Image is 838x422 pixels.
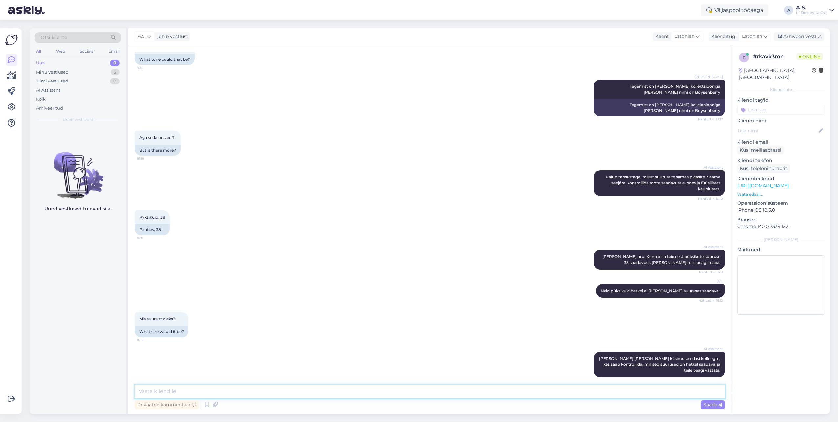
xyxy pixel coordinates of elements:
[111,69,120,76] div: 2
[709,33,737,40] div: Klienditugi
[701,4,768,16] div: Väljaspool tööaega
[796,10,827,15] div: L´Dolcevita OÜ
[36,60,45,66] div: Uus
[41,34,67,41] span: Otsi kliente
[698,270,723,275] span: Nähtud ✓ 16:11
[698,279,723,284] span: A.S.
[139,135,175,140] span: Aga seda on veel?
[35,47,42,56] div: All
[737,191,825,197] p: Vaata edasi ...
[5,34,18,46] img: Askly Logo
[78,47,95,56] div: Socials
[796,5,834,15] a: A.S.L´Dolcevita OÜ
[602,254,721,265] span: [PERSON_NAME] aru. Kontrollin teie eest püksikute suuruse 38 saadavust. [PERSON_NAME] teile peagi...
[737,216,825,223] p: Brauser
[139,215,165,220] span: Pyksikuid, 38
[137,65,161,70] span: 8:38
[742,33,762,40] span: Estonian
[703,402,722,408] span: Saada
[738,127,817,134] input: Lisa nimi
[737,246,825,253] p: Märkmed
[737,200,825,207] p: Operatsioonisüsteem
[737,105,825,115] input: Lisa tag
[737,117,825,124] p: Kliendi nimi
[796,53,823,60] span: Online
[594,99,725,116] div: Tegemist on [PERSON_NAME] kollektsiooniga [PERSON_NAME] nimi on Boysenberry
[110,78,120,84] div: 0
[784,6,793,15] div: A
[30,140,126,199] img: No chats
[107,47,121,56] div: Email
[36,87,60,94] div: AI Assistent
[737,164,790,173] div: Küsi telefoninumbrit
[796,5,827,10] div: A.S.
[674,33,695,40] span: Estonian
[137,338,161,342] span: 16:36
[137,236,161,241] span: 16:11
[737,237,825,243] div: [PERSON_NAME]
[698,196,723,201] span: Nähtud ✓ 16:10
[737,139,825,146] p: Kliendi email
[737,97,825,104] p: Kliendi tag'id
[753,53,796,60] div: # rkavk3mn
[36,78,68,84] div: Tiimi vestlused
[737,146,784,154] div: Küsi meiliaadressi
[36,105,63,112] div: Arhiveeritud
[698,117,723,122] span: Nähtud ✓ 10:17
[698,298,723,303] span: Nähtud ✓ 16:12
[774,32,824,41] div: Arhiveeri vestlus
[63,117,93,123] span: Uued vestlused
[737,87,825,93] div: Kliendi info
[653,33,669,40] div: Klient
[737,157,825,164] p: Kliendi telefon
[599,356,721,373] span: [PERSON_NAME] [PERSON_NAME] küsimuse edasi kolleegile, kes saab kontrollida, millised suurused on...
[135,224,170,235] div: Panties, 38
[135,326,188,337] div: What size would it be?
[695,74,723,79] span: [PERSON_NAME]
[36,69,69,76] div: Minu vestlused
[698,165,723,170] span: AI Assistent
[155,33,188,40] div: juhib vestlust
[739,67,812,81] div: [GEOGRAPHIC_DATA], [GEOGRAPHIC_DATA]
[36,96,46,103] div: Kõik
[601,288,720,293] span: Neid püksikuid hetkel ei [PERSON_NAME] suuruses saadaval.
[137,156,161,161] span: 16:10
[698,378,723,383] span: 16:36
[55,47,66,56] div: Web
[139,316,175,321] span: Mis suurust oleks?
[135,145,181,156] div: But is there more?
[44,205,112,212] p: Uued vestlused tulevad siia.
[737,207,825,214] p: iPhone OS 18.5.0
[606,175,721,191] span: Palun täpsustage, millist suurust te silmas pidasite. Saame seejärel kontrollida toote saadavust ...
[138,33,146,40] span: A.S.
[630,84,721,95] span: Tegemist on [PERSON_NAME] kollektsiooniga [PERSON_NAME] nimi on Boysenberry
[743,55,746,60] span: r
[737,223,825,230] p: Chrome 140.0.7339.122
[110,60,120,66] div: 0
[737,183,789,189] a: [URL][DOMAIN_NAME]
[135,400,199,409] div: Privaatne kommentaar
[698,346,723,351] span: AI Assistent
[737,176,825,182] p: Klienditeekond
[698,245,723,249] span: AI Assistent
[135,54,195,65] div: What tone could that be?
